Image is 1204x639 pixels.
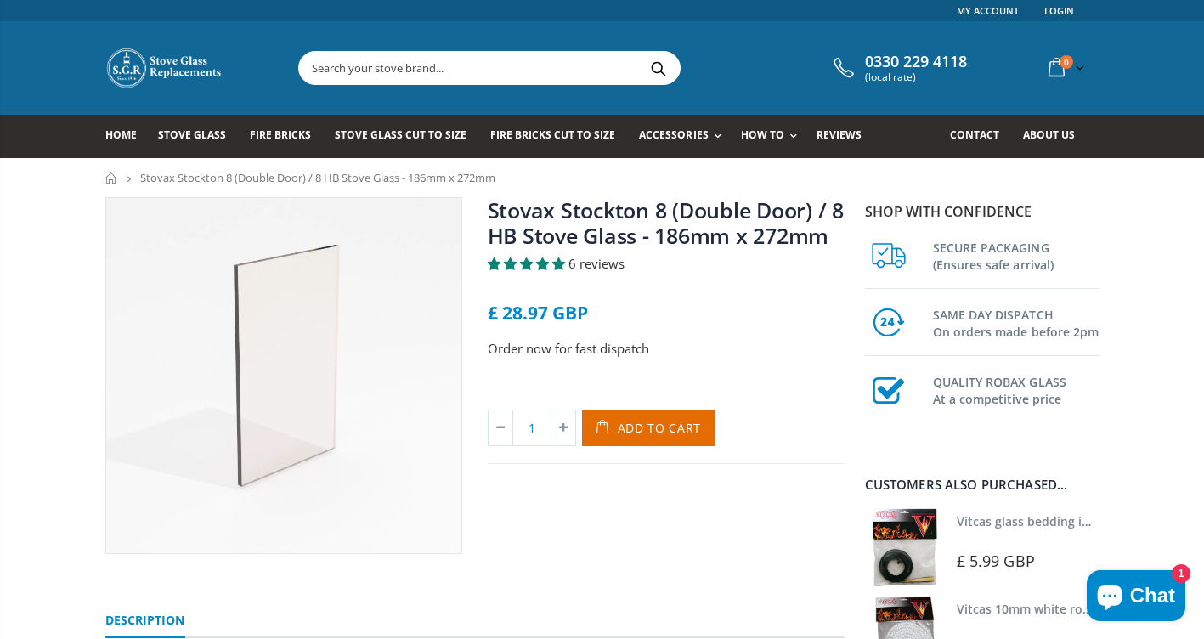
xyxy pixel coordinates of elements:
span: Add to Cart [618,420,702,436]
p: Order now for fast dispatch [488,339,845,359]
span: About us [1023,127,1075,142]
span: Reviews [817,127,862,142]
input: Search your stove brand... [299,52,870,84]
span: Stove Glass [158,127,226,142]
span: 6 reviews [568,255,625,272]
a: Fire Bricks Cut To Size [490,115,628,158]
h3: SAME DAY DISPATCH On orders made before 2pm [933,303,1099,341]
a: How To [741,115,805,158]
button: Search [640,52,678,84]
h3: SECURE PACKAGING (Ensures safe arrival) [933,236,1099,274]
a: Reviews [817,115,874,158]
span: £ 28.97 GBP [488,301,588,325]
a: About us [1023,115,1088,158]
div: Customers also purchased... [865,478,1099,491]
span: Fire Bricks Cut To Size [490,127,615,142]
a: Home [105,115,150,158]
a: Accessories [639,115,729,158]
span: Contact [950,127,999,142]
a: Home [105,172,118,184]
span: Stovax Stockton 8 (Double Door) / 8 HB Stove Glass - 186mm x 272mm [140,170,495,185]
a: 0330 229 4118 (local rate) [829,53,967,83]
button: Add to Cart [582,410,715,446]
span: (local rate) [865,71,967,83]
span: How To [741,127,784,142]
span: Accessories [639,127,708,142]
a: Contact [950,115,1012,158]
img: Stove Glass Replacement [105,47,224,89]
span: Home [105,127,137,142]
a: Stove Glass [158,115,239,158]
span: £ 5.99 GBP [957,551,1035,571]
span: 0 [1060,55,1073,69]
h3: QUALITY ROBAX GLASS At a competitive price [933,370,1099,408]
a: Stovax Stockton 8 (Double Door) / 8 HB Stove Glass - 186mm x 272mm [488,195,844,250]
span: Stove Glass Cut To Size [335,127,466,142]
span: 0330 229 4118 [865,53,967,71]
a: Description [105,604,185,638]
img: Vitcas stove glass bedding in tape [865,508,944,587]
inbox-online-store-chat: Shopify online store chat [1082,570,1190,625]
span: Fire Bricks [250,127,311,142]
span: 5.00 stars [488,255,568,272]
a: 0 [1042,51,1088,84]
a: Fire Bricks [250,115,324,158]
img: verticalrecangularstoveglass_6088b918-2a1c-4447-bc76-6391194b5f7e_800x_crop_center.webp [106,198,461,553]
p: Shop with confidence [865,201,1099,222]
a: Stove Glass Cut To Size [335,115,479,158]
